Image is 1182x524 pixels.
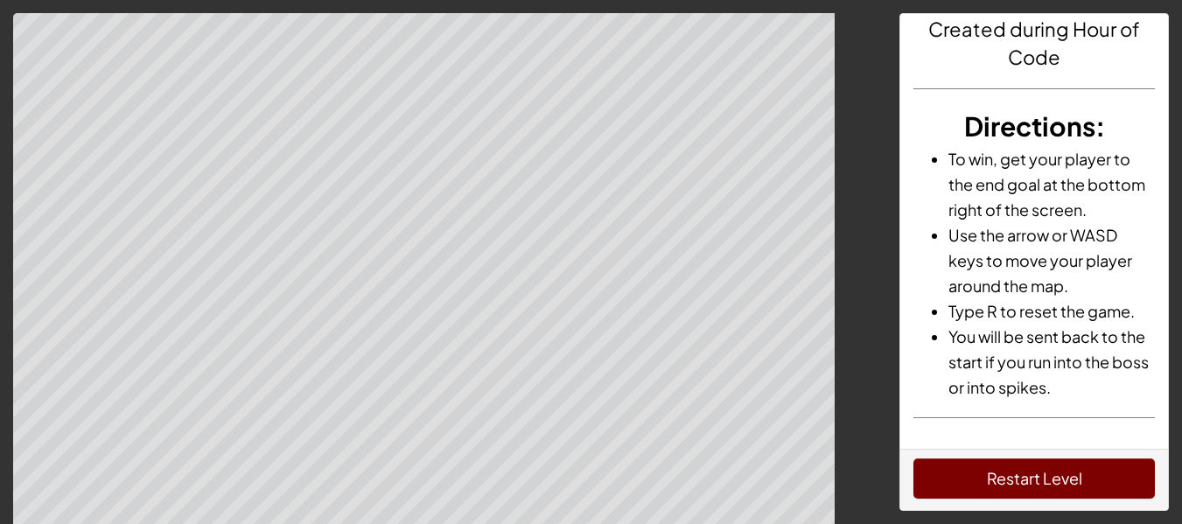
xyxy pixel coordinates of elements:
h3: : [913,107,1155,146]
li: Use the arrow or WASD keys to move your player around the map. [948,222,1155,298]
span: Directions [964,109,1095,143]
li: To win, get your player to the end goal at the bottom right of the screen. [948,146,1155,222]
li: You will be sent back to the start if you run into the boss or into spikes. [948,324,1155,400]
li: Type R to reset the game. [948,298,1155,324]
button: Restart Level [913,458,1155,499]
h4: Created during Hour of Code [913,15,1155,71]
